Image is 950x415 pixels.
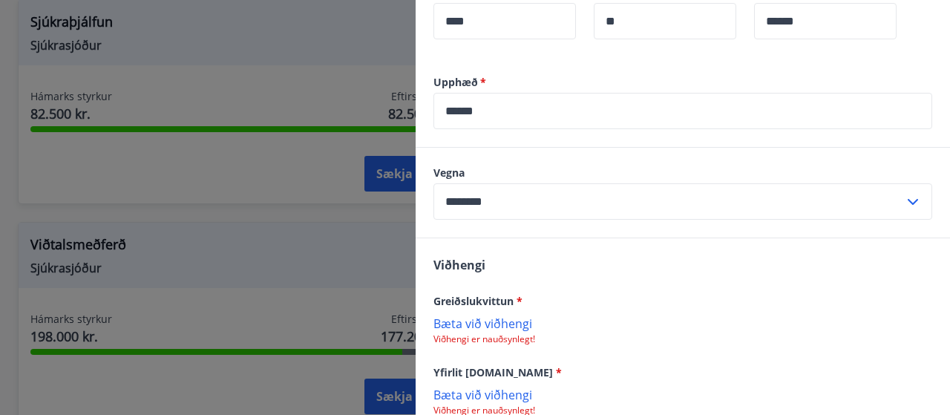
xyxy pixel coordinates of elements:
span: Viðhengi [433,257,485,273]
span: Yfirlit [DOMAIN_NAME] [433,365,562,379]
label: Upphæð [433,75,932,90]
label: Vegna [433,166,932,180]
p: Bæta við viðhengi [433,316,932,330]
p: Viðhengi er nauðsynlegt! [433,333,932,345]
p: Bæta við viðhengi [433,387,932,402]
div: Upphæð [433,93,932,129]
span: Greiðslukvittun [433,294,522,308]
